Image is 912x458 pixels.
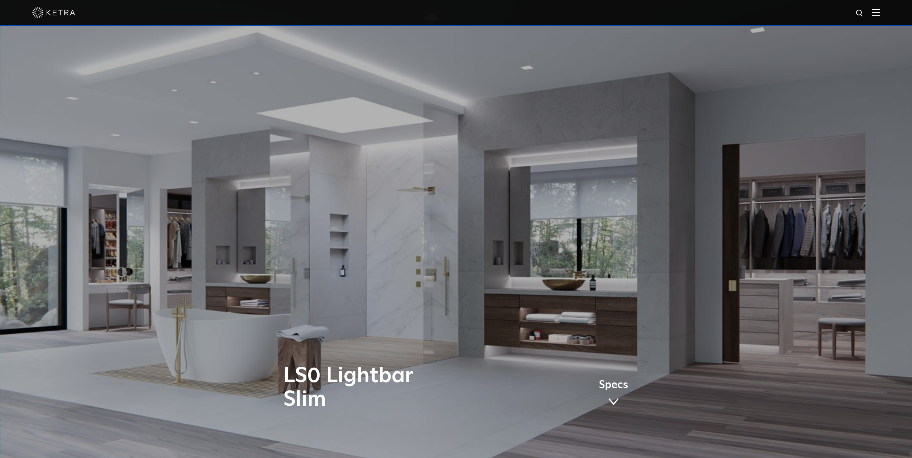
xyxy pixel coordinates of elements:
[283,364,486,411] h1: LS0 Lightbar Slim
[32,7,75,18] img: ketra-logo-2019-white
[599,380,628,408] a: Specs
[599,380,628,390] span: Specs
[855,9,864,18] img: search icon
[872,9,880,16] img: Hamburger%20Nav.svg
